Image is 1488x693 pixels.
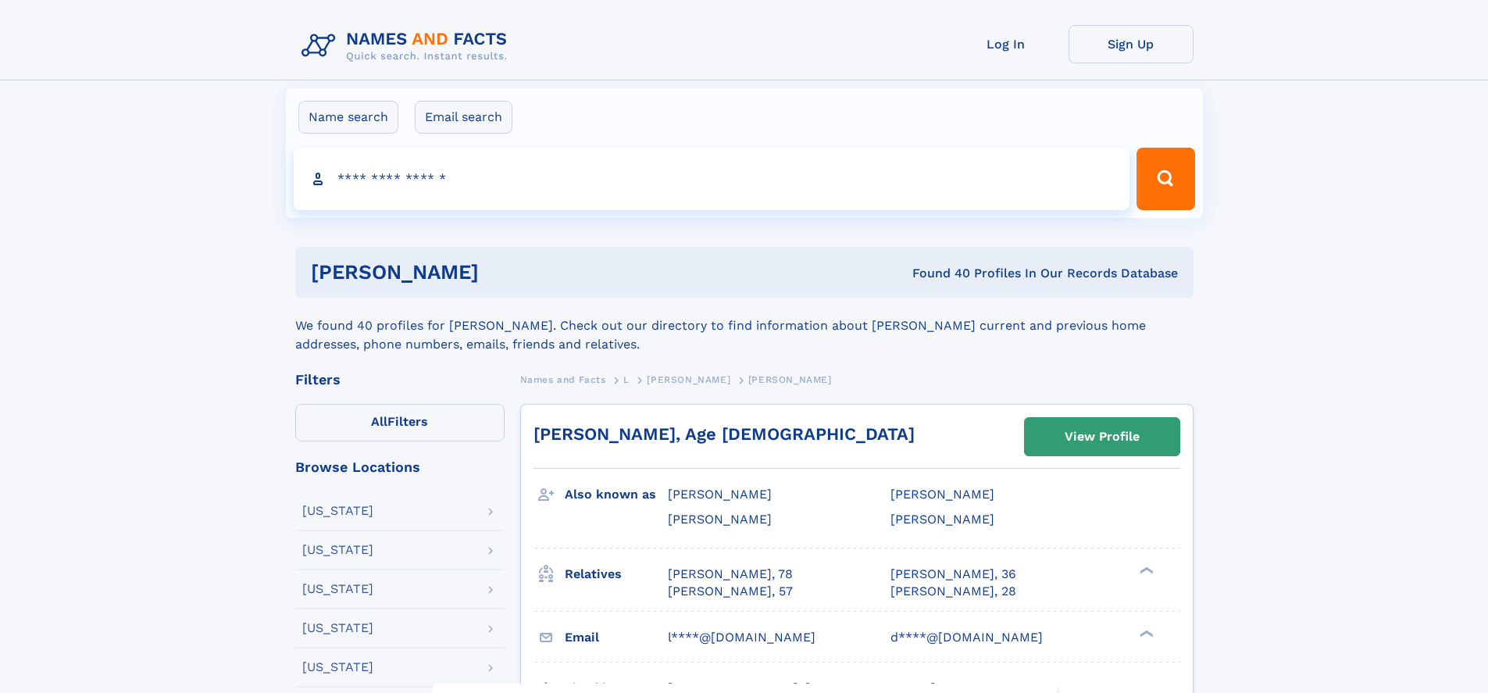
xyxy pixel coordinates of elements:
div: [US_STATE] [302,622,373,634]
h3: Email [565,624,668,651]
span: [PERSON_NAME] [748,374,832,385]
span: [PERSON_NAME] [668,512,772,527]
h3: Relatives [565,561,668,588]
div: [US_STATE] [302,661,373,673]
div: ❯ [1136,628,1154,638]
div: ❯ [1136,565,1154,575]
h3: Also known as [565,481,668,508]
div: We found 40 profiles for [PERSON_NAME]. Check out our directory to find information about [PERSON... [295,298,1194,354]
span: [PERSON_NAME] [890,487,994,502]
a: Names and Facts [520,370,606,389]
div: Browse Locations [295,460,505,474]
a: [PERSON_NAME] [647,370,730,389]
a: [PERSON_NAME], 36 [890,566,1016,583]
div: [US_STATE] [302,544,373,556]
div: [US_STATE] [302,505,373,517]
a: L [623,370,630,389]
a: Log In [944,25,1069,63]
a: View Profile [1025,418,1179,455]
label: Filters [295,404,505,441]
button: Search Button [1137,148,1194,210]
span: L [623,374,630,385]
a: [PERSON_NAME], Age [DEMOGRAPHIC_DATA] [533,424,915,444]
a: [PERSON_NAME], 78 [668,566,793,583]
a: [PERSON_NAME], 28 [890,583,1016,600]
h1: [PERSON_NAME] [311,263,696,282]
label: Email search [415,101,512,134]
a: Sign Up [1069,25,1194,63]
span: All [371,414,387,429]
div: View Profile [1065,419,1140,455]
a: [PERSON_NAME], 57 [668,583,793,600]
span: [PERSON_NAME] [668,487,772,502]
div: [US_STATE] [302,583,373,595]
span: [PERSON_NAME] [647,374,730,385]
div: Found 40 Profiles In Our Records Database [695,265,1178,282]
img: Logo Names and Facts [295,25,520,67]
label: Name search [298,101,398,134]
span: [PERSON_NAME] [890,512,994,527]
div: Filters [295,373,505,387]
input: search input [294,148,1130,210]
